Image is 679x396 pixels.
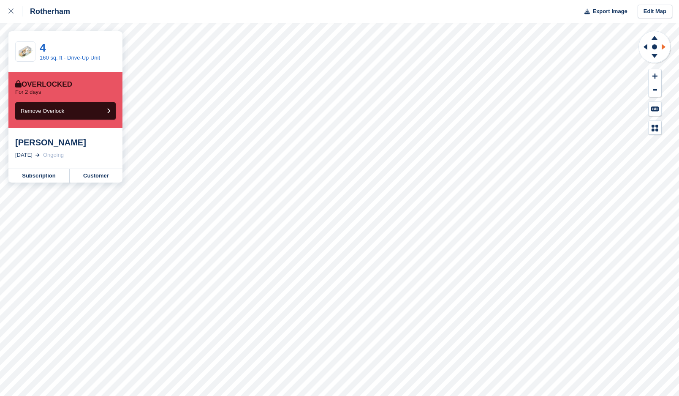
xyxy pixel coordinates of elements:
div: [PERSON_NAME] [15,137,116,147]
div: Ongoing [43,151,64,159]
button: Zoom Out [649,83,661,97]
a: Edit Map [638,5,672,19]
div: [DATE] [15,151,33,159]
div: Overlocked [15,80,72,89]
button: Export Image [579,5,627,19]
img: arrow-right-light-icn-cde0832a797a2874e46488d9cf13f60e5c3a73dbe684e267c42b8395dfbc2abf.svg [35,153,40,157]
a: 160 sq. ft - Drive-Up Unit [40,55,100,61]
button: Map Legend [649,121,661,135]
a: Customer [70,169,122,183]
span: Remove Overlock [21,108,64,114]
span: Export Image [592,7,627,16]
div: Rotherham [22,6,70,16]
p: For 2 days [15,89,41,96]
button: Keyboard Shortcuts [649,102,661,116]
a: 4 [40,41,46,54]
button: Zoom In [649,69,661,83]
a: Subscription [8,169,70,183]
img: SCA-160sqft.jpg [16,45,35,58]
button: Remove Overlock [15,102,116,120]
